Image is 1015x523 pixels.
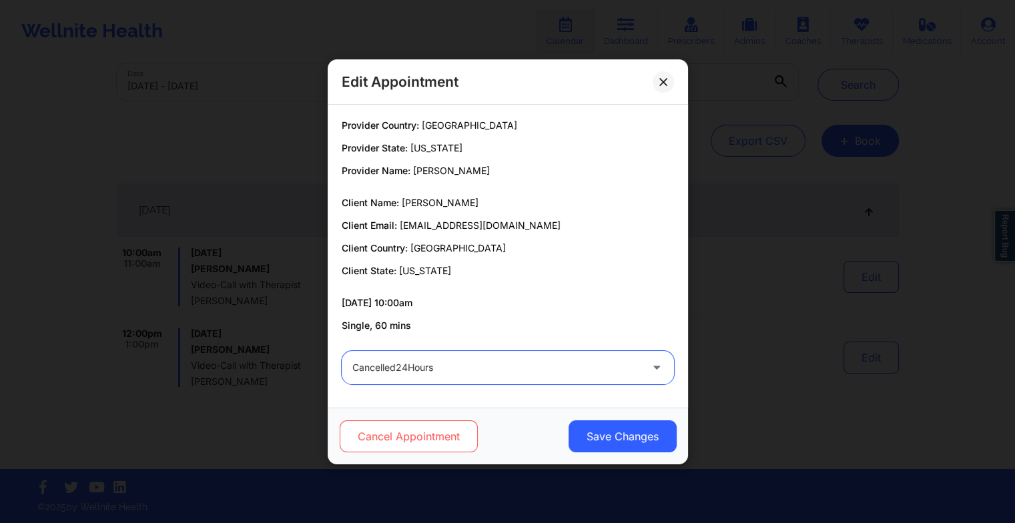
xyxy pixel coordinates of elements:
[399,265,451,276] span: [US_STATE]
[342,296,674,310] p: [DATE] 10:00am
[410,242,506,253] span: [GEOGRAPHIC_DATA]
[342,319,674,332] p: Single, 60 mins
[342,241,674,255] p: Client Country:
[352,351,641,384] div: cancelled24Hours
[568,420,676,452] button: Save Changes
[339,420,477,452] button: Cancel Appointment
[342,264,674,278] p: Client State:
[342,73,458,91] h2: Edit Appointment
[342,196,674,209] p: Client Name:
[400,219,561,231] span: [EMAIL_ADDRESS][DOMAIN_NAME]
[342,119,674,132] p: Provider Country:
[410,142,462,153] span: [US_STATE]
[402,197,478,208] span: [PERSON_NAME]
[342,141,674,155] p: Provider State:
[342,164,674,177] p: Provider Name:
[342,219,674,232] p: Client Email:
[413,165,490,176] span: [PERSON_NAME]
[422,119,517,131] span: [GEOGRAPHIC_DATA]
